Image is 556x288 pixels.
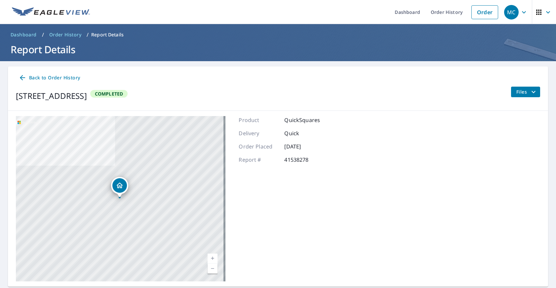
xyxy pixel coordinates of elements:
[16,90,87,102] div: [STREET_ADDRESS]
[239,129,278,137] p: Delivery
[87,31,89,39] li: /
[284,156,324,164] p: 41538278
[511,87,540,97] button: filesDropdownBtn-41538278
[208,254,218,264] a: Current Level 17, Zoom In
[91,31,124,38] p: Report Details
[47,29,84,40] a: Order History
[504,5,519,20] div: MC
[208,264,218,273] a: Current Level 17, Zoom Out
[11,31,37,38] span: Dashboard
[12,7,90,17] img: EV Logo
[49,31,81,38] span: Order History
[239,143,278,150] p: Order Placed
[16,72,83,84] a: Back to Order History
[239,116,278,124] p: Product
[284,143,324,150] p: [DATE]
[471,5,498,19] a: Order
[8,29,548,40] nav: breadcrumb
[42,31,44,39] li: /
[8,29,39,40] a: Dashboard
[284,129,324,137] p: Quick
[8,43,548,56] h1: Report Details
[239,156,278,164] p: Report #
[19,74,80,82] span: Back to Order History
[111,177,128,197] div: Dropped pin, building 1, Residential property, 532 Broadway El Cajon, CA 92021-5425
[516,88,537,96] span: Files
[91,91,127,97] span: Completed
[284,116,324,124] p: QuickSquares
